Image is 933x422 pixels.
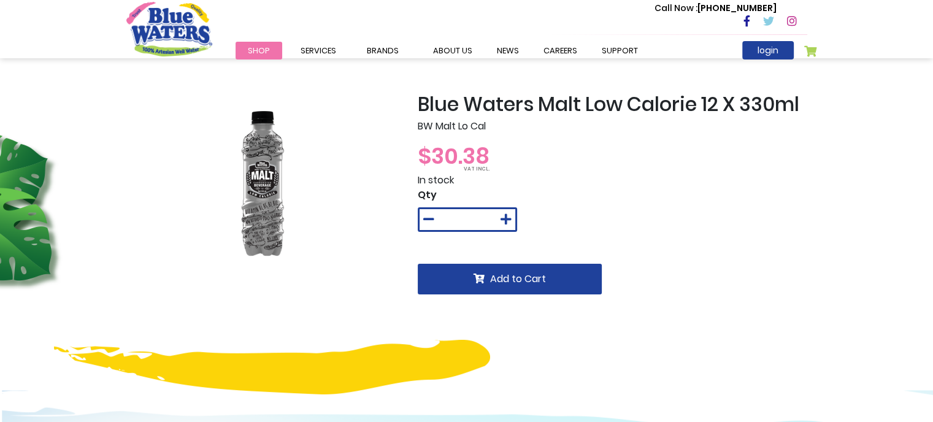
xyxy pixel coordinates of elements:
a: support [589,42,650,59]
a: careers [531,42,589,59]
img: yellow-design.png [54,340,490,394]
h2: Blue Waters Malt Low Calorie 12 X 330ml [418,93,807,116]
button: Add to Cart [418,264,602,294]
span: $30.38 [418,140,490,172]
span: Add to Cart [490,272,546,286]
span: Services [301,45,336,56]
span: Qty [418,188,437,202]
span: Call Now : [655,2,697,14]
a: News [485,42,531,59]
p: [PHONE_NUMBER] [655,2,777,15]
span: Shop [248,45,270,56]
p: BW Malt Lo Cal [418,119,807,134]
span: Brands [367,45,399,56]
a: login [742,41,794,59]
a: about us [421,42,485,59]
span: In stock [418,173,454,187]
img: blue_waters_malt_low_calorie_12_x_330ml_1_4.png [189,93,336,277]
a: store logo [126,2,212,56]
